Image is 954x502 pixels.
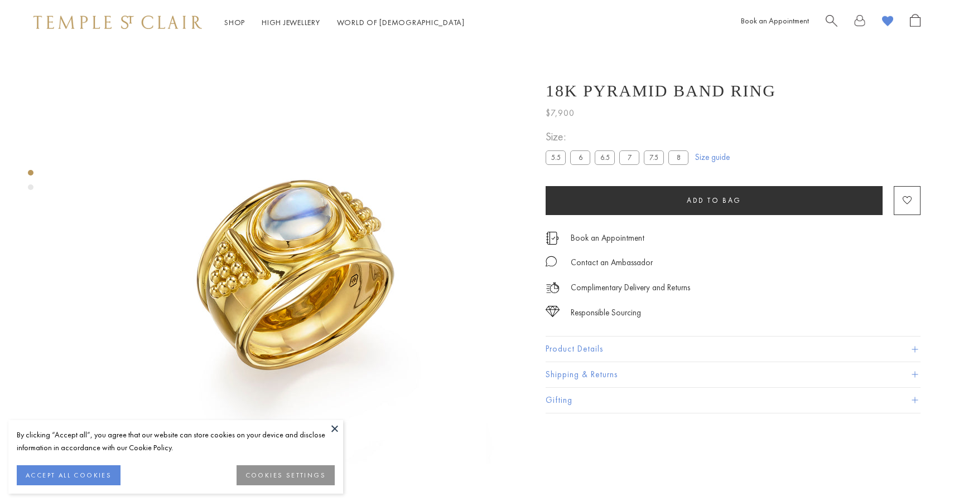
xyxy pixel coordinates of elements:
a: Book an Appointment [571,232,644,244]
button: COOKIES SETTINGS [237,465,335,485]
label: 5.5 [546,150,566,164]
label: 7 [619,150,639,164]
label: 7.5 [644,150,664,164]
label: 6.5 [595,150,615,164]
a: Open Shopping Bag [910,14,921,31]
button: Gifting [546,388,921,413]
label: 8 [668,150,688,164]
a: View Wishlist [882,14,893,31]
iframe: Gorgias live chat messenger [898,450,943,491]
button: Product Details [546,337,921,362]
span: Add to bag [687,196,741,205]
img: icon_delivery.svg [546,281,560,295]
a: Search [826,14,837,31]
img: 18K Pyramid Band Ring [73,45,519,490]
span: $7,900 [546,106,575,120]
div: Contact an Ambassador [571,256,653,270]
p: Complimentary Delivery and Returns [571,281,690,295]
span: Size: [546,128,693,146]
button: Add to bag [546,186,883,215]
nav: Main navigation [224,16,465,30]
a: Book an Appointment [741,16,809,26]
div: Responsible Sourcing [571,306,641,320]
img: icon_appointment.svg [546,232,559,245]
a: World of [DEMOGRAPHIC_DATA]World of [DEMOGRAPHIC_DATA] [337,17,465,27]
a: High JewelleryHigh Jewellery [262,17,320,27]
img: MessageIcon-01_2.svg [546,256,557,267]
button: Shipping & Returns [546,362,921,387]
h1: 18K Pyramid Band Ring [546,81,776,100]
a: Size guide [695,152,730,163]
div: Product gallery navigation [28,167,33,199]
img: icon_sourcing.svg [546,306,560,317]
img: Temple St. Clair [33,16,202,29]
a: ShopShop [224,17,245,27]
div: By clicking “Accept all”, you agree that our website can store cookies on your device and disclos... [17,428,335,454]
label: 6 [570,150,590,164]
button: ACCEPT ALL COOKIES [17,465,121,485]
